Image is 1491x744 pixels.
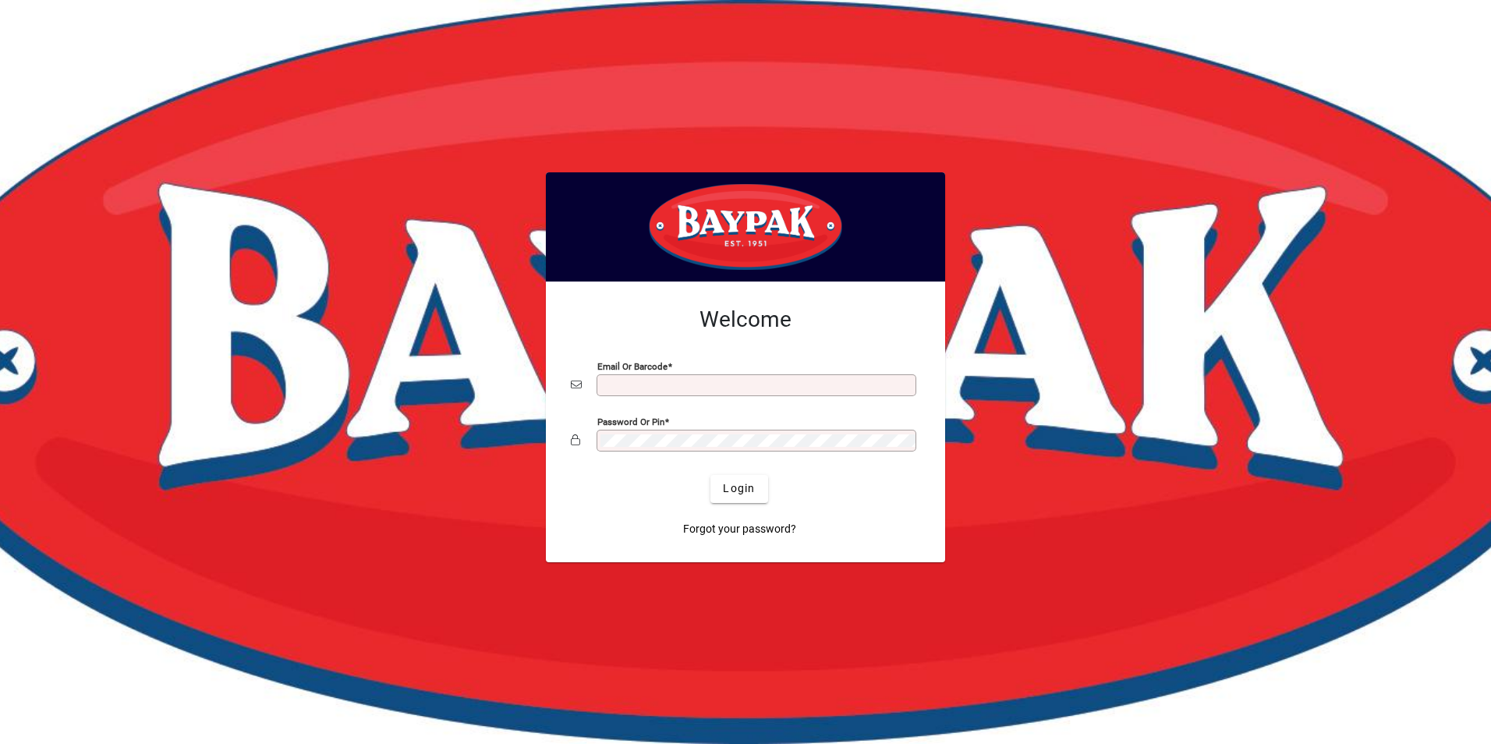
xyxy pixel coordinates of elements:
a: Forgot your password? [677,515,802,544]
span: Forgot your password? [683,521,796,537]
button: Login [710,475,767,503]
mat-label: Email or Barcode [597,360,668,371]
mat-label: Password or Pin [597,416,664,427]
span: Login [723,480,755,497]
h2: Welcome [571,306,920,333]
